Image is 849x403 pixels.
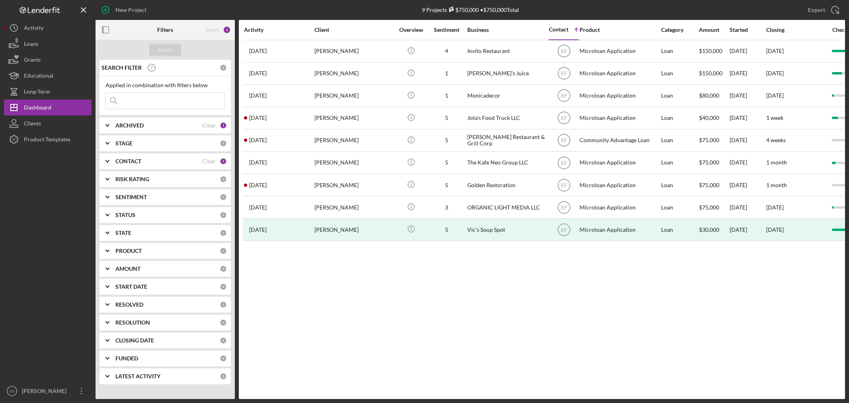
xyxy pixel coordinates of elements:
span: $40,000 [699,114,719,121]
div: Invito Restaurant [467,41,547,62]
time: [DATE] [766,70,784,76]
div: 0 [220,337,227,344]
div: Loan [661,130,698,151]
time: 2025-05-05 16:46 [249,48,267,54]
div: Client [314,27,394,33]
button: Loans [4,36,92,52]
div: 4 [427,48,466,54]
time: 4 weeks [766,137,786,143]
div: Activity [24,20,43,38]
div: Apply [158,44,173,56]
div: Product [580,27,659,33]
text: EF [561,182,567,188]
div: 5 [427,159,466,166]
button: Apply [149,44,181,56]
b: RESOLVED [115,301,143,308]
div: 0 [220,283,227,290]
div: Contact [549,26,568,33]
div: [DATE] [766,227,784,233]
div: [PERSON_NAME] [314,41,394,62]
div: 3 [427,204,466,211]
button: Activity [4,20,92,36]
span: $75,000 [699,159,719,166]
div: 0 [220,140,227,147]
div: Loan [661,152,698,173]
div: Community Advantage Loan [580,130,659,151]
div: 1 [220,158,227,165]
div: The Kafe Neo Group LLC [467,152,547,173]
div: Monicadecor [467,85,547,106]
time: 2025-05-01 14:19 [249,204,267,211]
button: Educational [4,68,92,84]
div: Loan [661,219,698,240]
time: 2025-07-28 20:23 [249,227,267,233]
b: SENTIMENT [115,194,147,200]
div: [DATE] [730,152,765,173]
div: [DATE] [730,85,765,106]
div: 9 Projects • $750,000 Total [422,6,519,13]
div: Loan [661,41,698,62]
div: Amount [699,27,729,33]
b: SEARCH FILTER [101,65,142,71]
text: EF [561,160,567,166]
div: ORGANIC LIGHT MEDIA LLC [467,197,547,218]
b: FUNDED [115,355,138,362]
div: 1 [427,92,466,99]
a: Product Templates [4,131,92,147]
div: Microloan Application [580,174,659,196]
div: 0 [220,355,227,362]
div: Jota's Food Truck LLC [467,108,547,129]
div: [PERSON_NAME] [20,383,72,401]
b: Filters [157,27,173,33]
div: Loan [661,85,698,106]
time: 2025-05-15 23:01 [249,70,267,76]
div: $30,000 [699,219,729,240]
div: [DATE] [730,197,765,218]
button: Grants [4,52,92,68]
div: 2 [223,26,231,34]
div: Microloan Application [580,85,659,106]
div: Microloan Application [580,63,659,84]
div: [PERSON_NAME] [314,219,394,240]
span: $150,000 [699,70,722,76]
span: $75,000 [699,182,719,188]
div: 5 [427,137,466,143]
text: EF [561,71,567,76]
a: Long-Term [4,84,92,100]
div: Clear [202,122,216,129]
div: Overview [396,27,426,33]
div: Educational [24,68,53,86]
button: New Project [96,2,154,18]
div: 5 [427,227,466,233]
button: Export [800,2,845,18]
div: 0 [220,229,227,237]
div: Long-Term [24,84,50,102]
span: $75,000 [699,204,719,211]
div: Grants [24,52,41,70]
span: $80,000 [699,92,719,99]
div: 5 [427,115,466,121]
b: ARCHIVED [115,122,144,129]
div: [DATE] [730,130,765,151]
button: Dashboard [4,100,92,115]
button: Clients [4,115,92,131]
div: [DATE] [730,108,765,129]
b: RISK RATING [115,176,149,182]
div: [PERSON_NAME] [314,152,394,173]
div: 0 [220,176,227,183]
b: STATUS [115,212,135,218]
div: Closing [766,27,826,33]
div: Loan [661,174,698,196]
div: [PERSON_NAME] [314,197,394,218]
div: [PERSON_NAME] [314,85,394,106]
div: Dashboard [24,100,51,117]
time: 2025-08-20 14:32 [249,159,267,166]
button: EF[PERSON_NAME] [4,383,92,399]
div: Microloan Application [580,219,659,240]
time: 2025-08-30 02:01 [249,182,267,188]
b: LATEST ACTIVITY [115,373,160,380]
div: Loans [24,36,38,54]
